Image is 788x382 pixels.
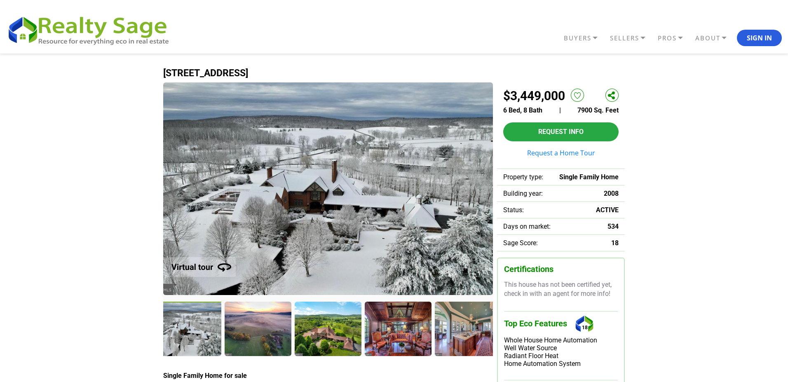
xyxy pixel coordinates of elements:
[503,106,542,114] span: 6 Bed, 8 Bath
[503,173,543,181] span: Property type:
[611,239,619,247] span: 18
[656,31,693,45] a: PROS
[562,31,608,45] a: BUYERS
[503,223,551,230] span: Days on market:
[607,223,619,230] span: 534
[504,265,618,274] h3: Certifications
[577,106,619,114] span: 7900 Sq. Feet
[503,122,619,141] button: Request Info
[163,68,625,78] h1: [STREET_ADDRESS]
[573,312,596,336] div: 18
[503,190,543,197] span: Building year:
[6,13,177,46] img: REALTY SAGE
[504,311,618,336] h3: Top Eco Features
[737,30,782,46] button: Sign In
[604,190,619,197] span: 2008
[503,89,565,103] h2: $3,449,000
[503,150,619,156] a: Request a Home Tour
[559,173,619,181] span: Single Family Home
[504,336,618,368] div: Whole House Home Automation Well Water Source Radiant Floor Heat Home Automation System
[504,280,618,299] p: This house has not been certified yet, check in with an agent for more info!
[503,239,538,247] span: Sage Score:
[163,372,493,380] h4: Single Family Home for sale
[608,31,656,45] a: SELLERS
[596,206,619,214] span: ACTIVE
[559,106,561,114] span: |
[693,31,737,45] a: ABOUT
[503,206,524,214] span: Status:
